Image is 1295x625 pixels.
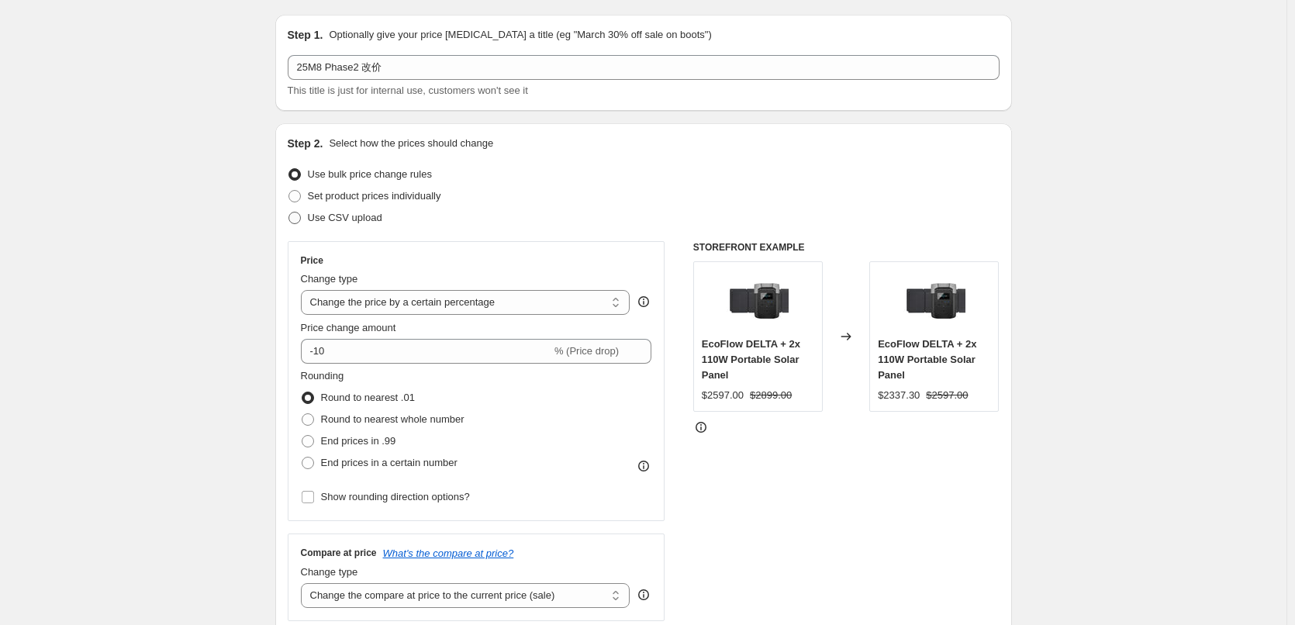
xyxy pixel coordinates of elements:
p: Optionally give your price [MEDICAL_DATA] a title (eg "March 30% off sale on boots") [329,27,711,43]
span: End prices in a certain number [321,457,458,468]
div: help [636,587,651,603]
input: 30% off holiday sale [288,55,1000,80]
span: Change type [301,273,358,285]
span: Rounding [301,370,344,382]
span: Use CSV upload [308,212,382,223]
strike: $2899.00 [750,388,792,403]
div: $2597.00 [702,388,744,403]
span: Round to nearest .01 [321,392,415,403]
span: Price change amount [301,322,396,333]
h2: Step 2. [288,136,323,151]
span: Set product prices individually [308,190,441,202]
span: % (Price drop) [554,345,619,357]
span: Round to nearest whole number [321,413,464,425]
span: End prices in .99 [321,435,396,447]
span: EcoFlow DELTA + 2x 110W Portable Solar Panel [878,338,976,381]
h3: Price [301,254,323,267]
div: help [636,294,651,309]
div: $2337.30 [878,388,920,403]
p: Select how the prices should change [329,136,493,151]
span: Show rounding direction options? [321,491,470,502]
h3: Compare at price [301,547,377,559]
h2: Step 1. [288,27,323,43]
span: This title is just for internal use, customers won't see it [288,85,528,96]
strike: $2597.00 [926,388,968,403]
input: -15 [301,339,551,364]
h6: STOREFRONT EXAMPLE [693,241,1000,254]
img: delta110_2_80x.jpg [903,270,965,332]
span: Change type [301,566,358,578]
span: Use bulk price change rules [308,168,432,180]
button: What's the compare at price? [383,547,514,559]
span: EcoFlow DELTA + 2x 110W Portable Solar Panel [702,338,800,381]
img: delta110_2_80x.jpg [727,270,789,332]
